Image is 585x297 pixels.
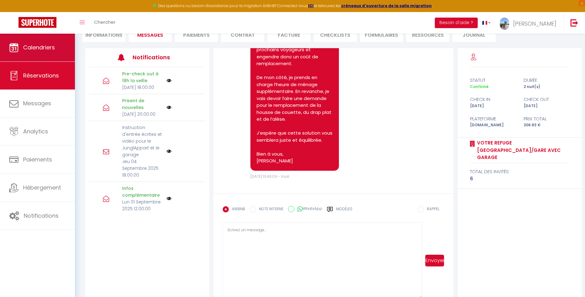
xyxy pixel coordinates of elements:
span: Messages [137,31,163,39]
p: Infos complémentaire [122,185,163,199]
img: NO IMAGE [167,196,171,201]
span: [PERSON_NAME] [513,20,556,27]
div: 6 [470,175,569,182]
span: Messages [23,99,51,107]
p: [DATE] 20:00:00 [122,111,163,118]
label: Modèles [336,206,352,217]
a: ... [PERSON_NAME] [495,12,564,34]
div: durée [520,77,573,84]
span: Réservations [23,72,59,79]
img: NO IMAGE [167,105,171,110]
p: Jeu 04 Septembre 2025 18:00:00 [122,158,163,178]
div: check out [520,96,573,103]
label: NOTE INTERNE [256,206,283,213]
div: 2 nuit(s) [520,84,573,90]
a: Chercher [89,12,120,34]
div: [DOMAIN_NAME] [466,122,520,128]
img: NO IMAGE [167,149,171,154]
div: [DATE] [520,103,573,109]
div: check in [466,96,520,103]
p: Pre-check out à 18h la veille [122,70,163,84]
li: Contrat [221,27,264,42]
li: CHECKLISTS [314,27,357,42]
div: Plateforme [466,115,520,123]
p: Prisent de nouvelles [122,97,163,111]
button: Besoin d'aide ? [435,18,478,28]
li: Journal [452,27,496,42]
span: Confirmé [470,84,488,89]
div: Prix total [520,115,573,123]
li: Informations [82,27,126,42]
label: AIRBNB [229,206,245,213]
span: Paiements [23,156,52,163]
span: Hébergement [23,184,61,191]
a: Votre Refuge [GEOGRAPHIC_DATA]/Gare avec Garage [475,139,569,161]
img: logout [571,19,578,27]
a: créneaux d'ouverture de la salle migration [341,3,432,8]
span: Calendriers [23,44,55,51]
li: FORMULAIRES [360,27,403,42]
div: total des invités [470,168,569,175]
button: Envoyer [425,255,444,266]
h3: Notifications [133,50,181,64]
span: Notifications [24,212,59,220]
span: Chercher [94,19,115,25]
img: Super Booking [19,17,56,28]
li: Facture [267,27,311,42]
span: Analytics [23,128,48,135]
div: statut [466,77,520,84]
button: Ouvrir le widget de chat LiveChat [5,2,23,21]
div: 206.83 € [520,122,573,128]
img: ... [500,18,509,30]
li: Paiements [175,27,218,42]
a: ICI [308,3,314,8]
img: NO IMAGE [167,78,171,83]
li: Ressources [406,27,449,42]
label: WhatsApp [294,206,322,213]
p: [DATE] 18:00:00 [122,84,163,91]
span: [DATE] 13:46:09 - mail [250,174,289,179]
label: RAPPEL [424,206,439,213]
div: [DATE] [466,103,520,109]
p: Instruction d'entrée écrites et vidéo pour le JunglAppart et le garage [122,124,163,158]
p: Lun 01 Septembre 2025 12:00:00 [122,199,163,212]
